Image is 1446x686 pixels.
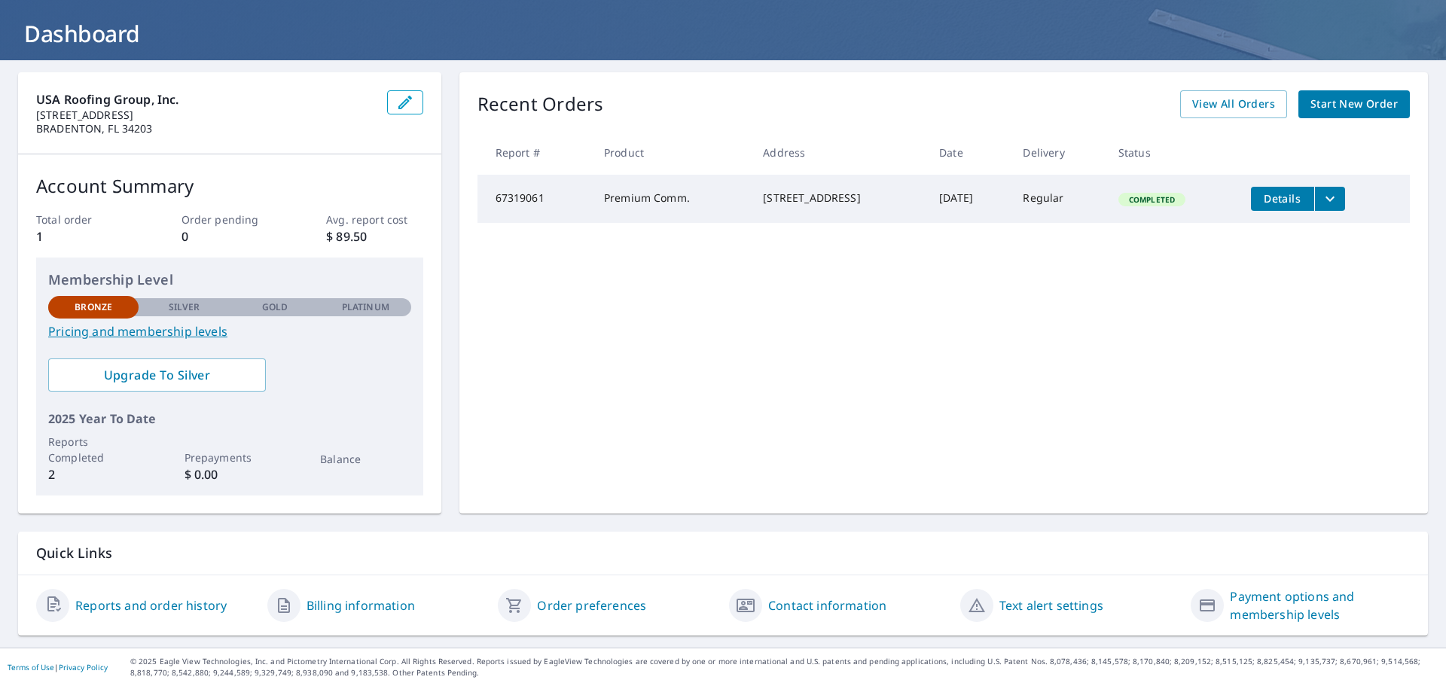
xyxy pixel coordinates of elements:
p: © 2025 Eagle View Technologies, Inc. and Pictometry International Corp. All Rights Reserved. Repo... [130,656,1438,678]
a: Payment options and membership levels [1230,587,1410,623]
div: [STREET_ADDRESS] [763,191,915,206]
p: Quick Links [36,544,1410,563]
a: Upgrade To Silver [48,358,266,392]
a: Start New Order [1298,90,1410,118]
p: Balance [320,451,410,467]
td: [DATE] [927,175,1011,223]
p: Reports Completed [48,434,139,465]
span: Completed [1120,194,1184,205]
p: Account Summary [36,172,423,200]
a: Terms of Use [8,662,54,672]
p: USA Roofing Group, Inc. [36,90,375,108]
td: Premium Comm. [592,175,751,223]
p: Bronze [75,300,112,314]
th: Delivery [1011,130,1106,175]
p: Silver [169,300,200,314]
span: View All Orders [1192,95,1275,114]
button: filesDropdownBtn-67319061 [1314,187,1345,211]
a: Billing information [307,596,415,614]
p: Gold [262,300,288,314]
p: Recent Orders [477,90,604,118]
h1: Dashboard [18,18,1428,49]
a: Contact information [768,596,886,614]
a: View All Orders [1180,90,1287,118]
a: Order preferences [537,596,646,614]
th: Address [751,130,927,175]
p: [STREET_ADDRESS] [36,108,375,122]
a: Reports and order history [75,596,227,614]
td: Regular [1011,175,1106,223]
p: | [8,663,108,672]
td: 67319061 [477,175,592,223]
th: Product [592,130,751,175]
p: 2025 Year To Date [48,410,411,428]
p: Platinum [342,300,389,314]
p: BRADENTON, FL 34203 [36,122,375,136]
p: $ 89.50 [326,227,423,245]
a: Privacy Policy [59,662,108,672]
th: Report # [477,130,592,175]
a: Text alert settings [999,596,1103,614]
p: 0 [182,227,278,245]
span: Upgrade To Silver [60,367,254,383]
p: Total order [36,212,133,227]
span: Start New Order [1310,95,1398,114]
th: Status [1106,130,1239,175]
a: Pricing and membership levels [48,322,411,340]
p: Order pending [182,212,278,227]
button: detailsBtn-67319061 [1251,187,1314,211]
th: Date [927,130,1011,175]
p: $ 0.00 [185,465,275,483]
p: Prepayments [185,450,275,465]
p: 1 [36,227,133,245]
p: Avg. report cost [326,212,423,227]
p: 2 [48,465,139,483]
span: Details [1260,191,1305,206]
p: Membership Level [48,270,411,290]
